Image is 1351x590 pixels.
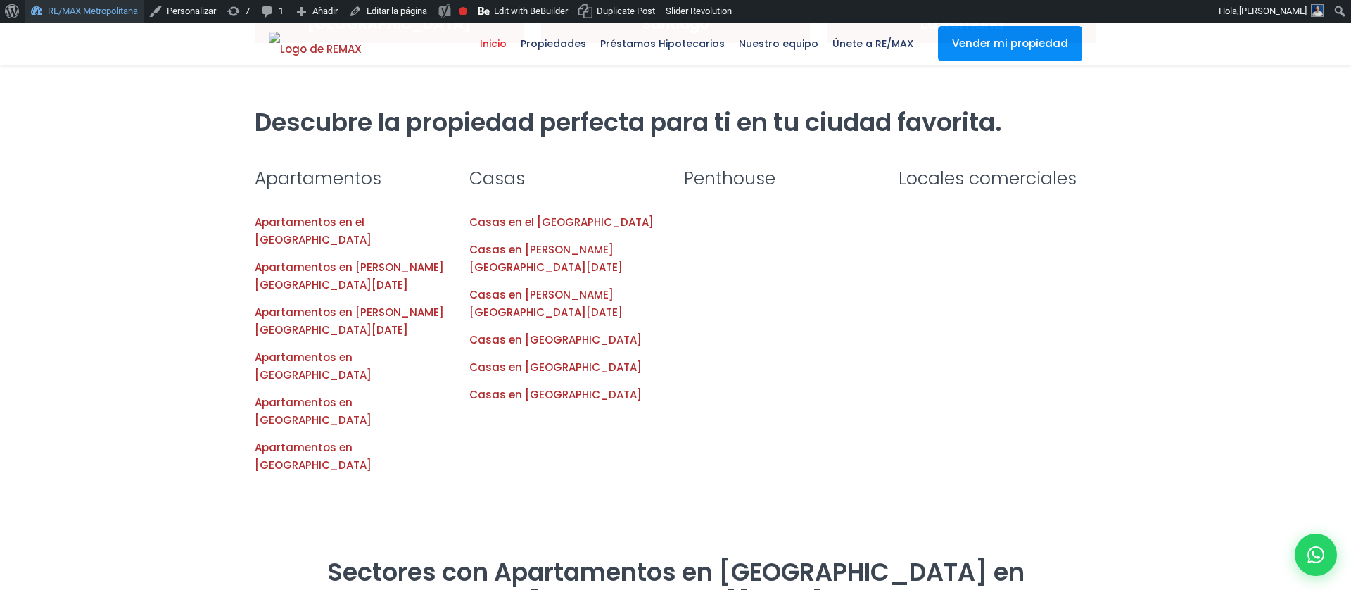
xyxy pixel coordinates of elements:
[269,23,362,65] a: RE/MAX Metropolitana
[899,166,1096,191] h3: Locales comerciales
[825,33,920,54] span: Únete a RE/MAX
[825,23,920,65] a: Únete a RE/MAX
[459,7,467,15] div: Focus keyphrase not set
[469,332,642,347] a: Casas en [GEOGRAPHIC_DATA]
[255,305,444,337] a: Apartamentos en [PERSON_NAME][GEOGRAPHIC_DATA][DATE]
[732,23,825,65] a: Nuestro equipo
[269,32,362,56] img: Logo de REMAX
[732,33,825,54] span: Nuestro equipo
[255,395,372,427] a: Apartamentos en [GEOGRAPHIC_DATA]
[255,106,1096,138] h2: Descubre la propiedad perfecta para ti en tu ciudad favorita.
[255,166,452,191] h3: Apartamentos
[469,166,667,191] h3: Casas
[1239,6,1307,16] span: [PERSON_NAME]
[255,215,372,247] a: Apartamentos en el [GEOGRAPHIC_DATA]
[684,166,882,191] h3: Penthouse
[469,242,623,275] a: Casas en [PERSON_NAME][GEOGRAPHIC_DATA][DATE]
[469,215,654,230] a: Casas en el [GEOGRAPHIC_DATA]
[255,350,372,382] a: Apartamentos en [GEOGRAPHIC_DATA]
[473,23,514,65] a: Inicio
[666,6,732,16] span: Slider Revolution
[469,287,623,320] a: Casas en [PERSON_NAME][GEOGRAPHIC_DATA][DATE]
[938,26,1082,61] a: Vender mi propiedad
[473,33,514,54] span: Inicio
[514,33,593,54] span: Propiedades
[514,23,593,65] a: Propiedades
[255,440,372,472] a: Apartamentos en [GEOGRAPHIC_DATA]
[469,360,642,375] a: Casas en [GEOGRAPHIC_DATA]
[593,33,732,54] span: Préstamos Hipotecarios
[255,260,444,292] a: Apartamentos en [PERSON_NAME][GEOGRAPHIC_DATA][DATE]
[593,23,732,65] a: Préstamos Hipotecarios
[469,387,642,402] a: Casas en [GEOGRAPHIC_DATA]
